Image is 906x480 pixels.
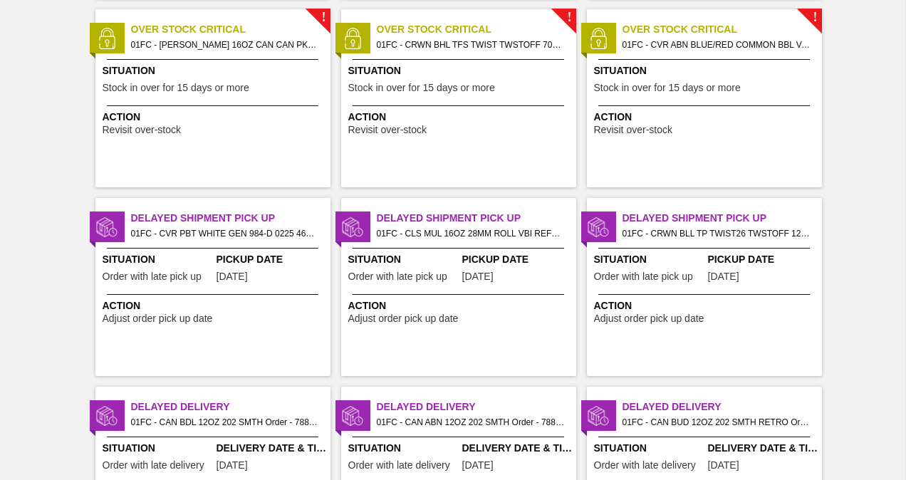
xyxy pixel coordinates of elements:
[96,216,118,238] img: status
[594,63,818,78] span: Situation
[377,22,576,37] span: Over Stock Critical
[131,211,330,226] span: Delayed Shipment Pick Up
[594,313,704,324] span: Adjust order pick up date
[462,252,573,267] span: Pickup Date
[462,441,573,456] span: Delivery Date & Time
[594,110,818,125] span: Action
[377,400,576,414] span: Delayed Delivery
[103,125,181,135] span: Revisit over-stock
[348,125,427,135] span: Revisit over-stock
[103,460,204,471] span: Order with late delivery
[623,22,822,37] span: Over Stock Critical
[131,22,330,37] span: Over Stock Critical
[348,271,447,282] span: Order with late pick up
[131,37,319,53] span: 01FC - CARR BUD 16OZ CAN CAN PK 8/16 CAN
[594,271,693,282] span: Order with late pick up
[103,83,249,93] span: Stock in over for 15 days or more
[588,405,609,427] img: status
[342,216,363,238] img: status
[96,28,118,49] img: status
[348,460,450,471] span: Order with late delivery
[462,460,494,471] span: 09/18/2025,
[103,298,327,313] span: Action
[377,37,565,53] span: 01FC - CRWN BHL TFS TWIST TWSTOFF 70# 2-COLR 1458-H 70LB CROWN
[623,400,822,414] span: Delayed Delivery
[348,110,573,125] span: Action
[708,460,739,471] span: 09/18/2025,
[377,414,565,430] span: 01FC - CAN ABN 12OZ 202 SMTH Order - 788211
[708,441,818,456] span: Delivery Date & Time
[217,271,248,282] span: 08/29/2025
[217,252,327,267] span: Pickup Date
[103,313,213,324] span: Adjust order pick up date
[321,12,326,23] span: !
[348,252,459,267] span: Situation
[131,226,319,241] span: 01FC - CVR PBT WHITE GEN 984-D 0225 465 ABIDRM Order - 770457
[348,298,573,313] span: Action
[103,63,327,78] span: Situation
[594,125,672,135] span: Revisit over-stock
[348,313,459,324] span: Adjust order pick up date
[217,460,248,471] span: 09/16/2025,
[708,252,818,267] span: Pickup Date
[131,414,319,430] span: 01FC - CAN BDL 12OZ 202 SMTH Order - 788191
[377,226,565,241] span: 01FC - CLS MUL 16OZ 28MM ROLL VBI REFRESH - PROJECT SWOOSH Order - 774963
[103,441,213,456] span: Situation
[623,37,811,53] span: 01FC - CVR ABN BLUE/RED COMMON BBL VALVE COVER
[131,400,330,414] span: Delayed Delivery
[623,211,822,226] span: Delayed Shipment Pick Up
[103,252,213,267] span: Situation
[594,252,704,267] span: Situation
[567,12,571,23] span: !
[594,298,818,313] span: Action
[588,28,609,49] img: status
[342,405,363,427] img: status
[708,271,739,282] span: 09/10/2025
[623,414,811,430] span: 01FC - CAN BUD 12OZ 202 SMTH RETRO Order - 788230
[588,216,609,238] img: status
[594,441,704,456] span: Situation
[348,63,573,78] span: Situation
[594,83,741,93] span: Stock in over for 15 days or more
[377,211,576,226] span: Delayed Shipment Pick Up
[103,271,202,282] span: Order with late pick up
[342,28,363,49] img: status
[594,460,696,471] span: Order with late delivery
[813,12,817,23] span: !
[348,83,495,93] span: Stock in over for 15 days or more
[103,110,327,125] span: Action
[96,405,118,427] img: status
[217,441,327,456] span: Delivery Date & Time
[462,271,494,282] span: 09/03/2025
[348,441,459,456] span: Situation
[623,226,811,241] span: 01FC - CRWN BLL TP TWIST26 TWSTOFF 12 OZ 70 LB Order - 780297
